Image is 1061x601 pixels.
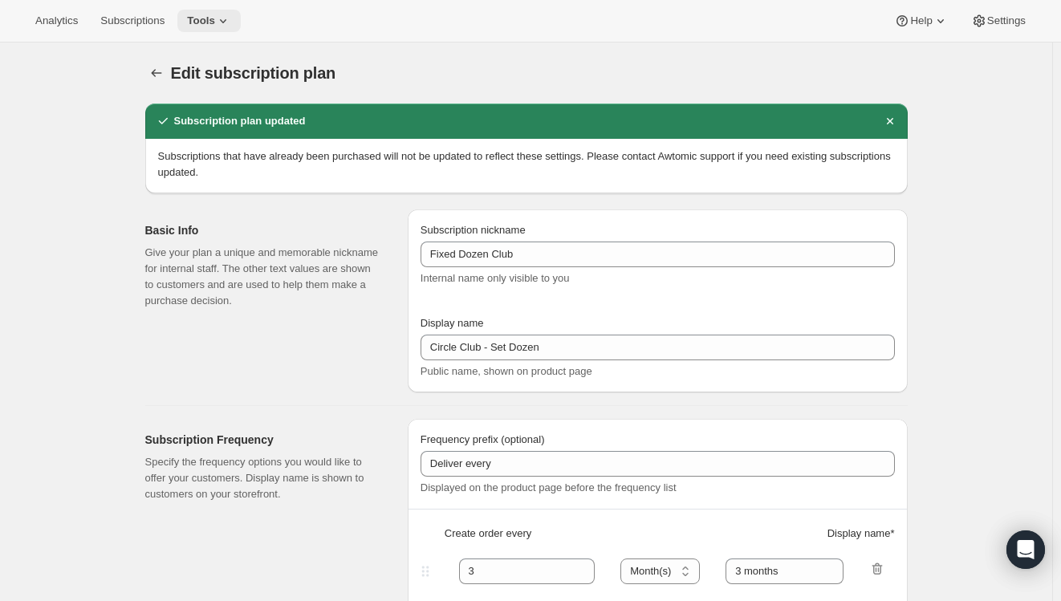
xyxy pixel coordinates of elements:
[91,10,174,32] button: Subscriptions
[910,14,932,27] span: Help
[158,148,895,181] p: Subscriptions that have already been purchased will not be updated to reflect these settings. Ple...
[961,10,1035,32] button: Settings
[421,242,895,267] input: Subscribe & Save
[145,222,382,238] h2: Basic Info
[421,365,592,377] span: Public name, shown on product page
[145,62,168,84] button: Subscription plans
[827,526,895,542] span: Display name *
[421,317,484,329] span: Display name
[145,432,382,448] h2: Subscription Frequency
[421,224,526,236] span: Subscription nickname
[879,110,901,132] button: Dismiss notification
[145,454,382,502] p: Specify the frequency options you would like to offer your customers. Display name is shown to cu...
[35,14,78,27] span: Analytics
[421,272,570,284] span: Internal name only visible to you
[100,14,165,27] span: Subscriptions
[987,14,1026,27] span: Settings
[26,10,87,32] button: Analytics
[177,10,241,32] button: Tools
[726,558,844,584] input: 1 month
[187,14,215,27] span: Tools
[174,113,306,129] h2: Subscription plan updated
[445,526,531,542] span: Create order every
[145,245,382,309] p: Give your plan a unique and memorable nickname for internal staff. The other text values are show...
[421,481,677,493] span: Displayed on the product page before the frequency list
[421,451,895,477] input: Deliver every
[421,433,545,445] span: Frequency prefix (optional)
[884,10,957,32] button: Help
[1006,530,1045,569] div: Open Intercom Messenger
[171,64,336,82] span: Edit subscription plan
[421,335,895,360] input: Subscribe & Save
